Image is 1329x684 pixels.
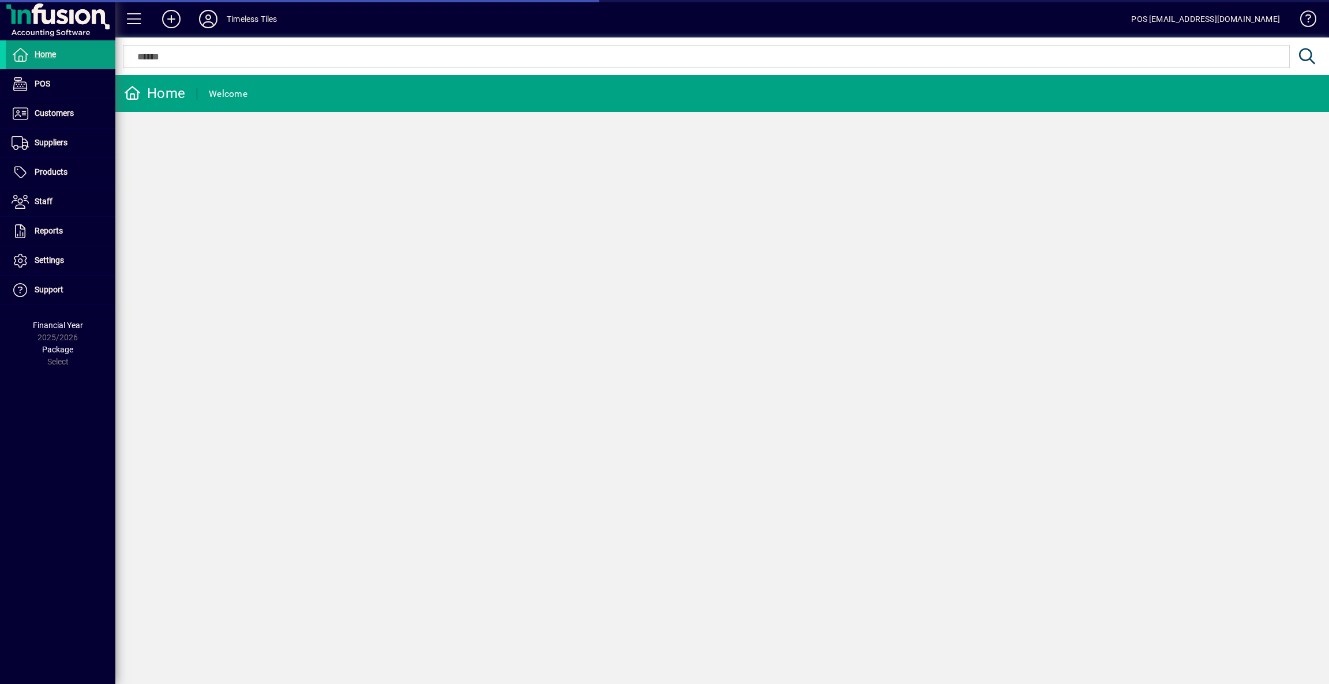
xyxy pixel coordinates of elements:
[1292,2,1315,40] a: Knowledge Base
[35,79,50,88] span: POS
[33,321,83,330] span: Financial Year
[6,99,115,128] a: Customers
[35,255,64,265] span: Settings
[35,108,74,118] span: Customers
[6,217,115,246] a: Reports
[124,84,185,103] div: Home
[1131,10,1280,28] div: POS [EMAIL_ADDRESS][DOMAIN_NAME]
[42,345,73,354] span: Package
[227,10,277,28] div: Timeless Tiles
[6,246,115,275] a: Settings
[6,129,115,157] a: Suppliers
[153,9,190,29] button: Add
[6,276,115,305] a: Support
[35,226,63,235] span: Reports
[35,167,67,176] span: Products
[35,138,67,147] span: Suppliers
[6,187,115,216] a: Staff
[35,50,56,59] span: Home
[209,85,247,103] div: Welcome
[35,285,63,294] span: Support
[6,158,115,187] a: Products
[35,197,52,206] span: Staff
[190,9,227,29] button: Profile
[6,70,115,99] a: POS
